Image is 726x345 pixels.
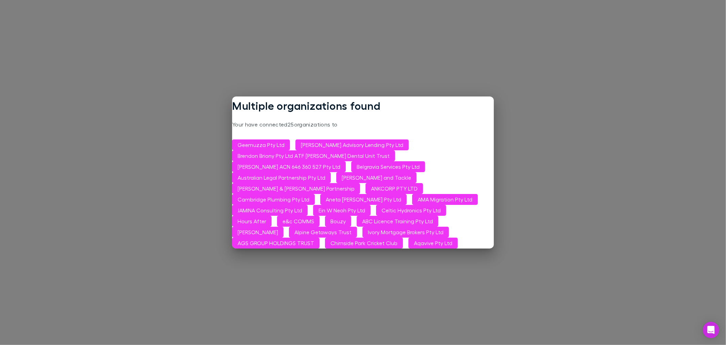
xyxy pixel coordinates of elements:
button: [PERSON_NAME] [232,227,284,238]
h1: Multiple organizations found [232,99,494,112]
button: Cambridge Plumbing Pty Ltd [232,194,315,205]
button: Australian Legal Partnership Pty Ltd [232,172,331,183]
button: [PERSON_NAME] ACN 646 360 527 Pty Ltd [232,161,346,172]
button: AGS GROUP HOLDINGS TRUST [232,238,320,249]
button: AMA Migration Pty Ltd [412,194,478,205]
button: Alpine Getaways Trust [289,227,357,238]
button: [PERSON_NAME] and Tackle [336,172,417,183]
button: Bouzy [325,216,351,227]
button: Geemuzza Pty Ltd [232,139,290,150]
button: JAMINA Consulting Pty Ltd [232,205,308,216]
button: Ein W Neoh Pty Ltd [313,205,371,216]
button: Chirnside Park Cricket Club [325,238,403,249]
button: Aneta [PERSON_NAME] Pty Ltd [320,194,407,205]
button: ABC Licence Training Pty Ltd [357,216,438,227]
button: e&c COMMS [277,216,320,227]
div: Open Intercom Messenger [703,322,719,338]
button: Belgravia Services Pty Ltd [351,161,425,172]
button: Celtic Hydronics Pty Ltd [376,205,446,216]
button: [PERSON_NAME] Advisory Lending Pty Ltd [295,139,409,150]
button: [PERSON_NAME] & [PERSON_NAME] Partnership [232,183,360,194]
button: Ivory Mortgage Brokers Pty Ltd [362,227,449,238]
button: Brendon Briony Pty Ltd ATF [PERSON_NAME] Dental Unit Trust [232,150,395,161]
button: Aqavive Pty Ltd [408,238,458,249]
button: ANKCORP PTY LTD [366,183,423,194]
button: Hours After [232,216,272,227]
p: Your have connected 25 organizations to [232,120,494,129]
